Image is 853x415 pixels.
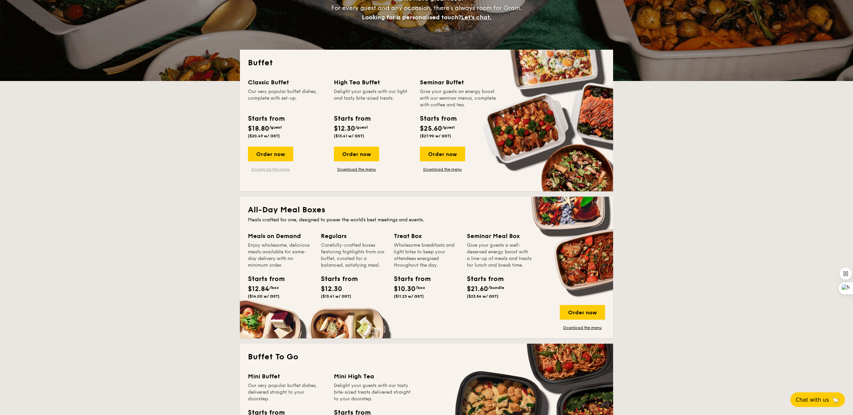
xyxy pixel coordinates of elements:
[248,217,605,223] div: Meals crafted for one, designed to power the world's best meetings and events.
[420,134,451,138] span: ($27.90 w/ GST)
[334,88,412,108] div: Delight your guests with our light and tasty bite-sized treats.
[790,392,845,407] button: Chat with us🦙
[269,285,279,290] span: /box
[334,372,412,381] div: Mini High Tea
[560,325,605,330] a: Download the menu
[394,294,424,299] span: ($11.23 w/ GST)
[334,167,379,172] a: Download the menu
[394,242,459,269] div: Wholesome breakfasts and light bites to keep your attendees energised throughout the day.
[560,305,605,320] div: Order now
[321,231,386,241] div: Regulars
[248,147,293,161] div: Order now
[321,242,386,269] div: Carefully-crafted boxes featuring highlights from our buffet, curated for a balanced, satisfying ...
[467,274,497,284] div: Starts from
[321,274,351,284] div: Starts from
[248,242,313,269] div: Enjoy wholesome, delicious meals available for same-day delivery with no minimum order.
[248,114,284,124] div: Starts from
[355,125,368,130] span: /guest
[334,134,364,138] span: ($13.41 w/ GST)
[467,294,498,299] span: ($23.54 w/ GST)
[394,274,424,284] div: Starts from
[248,88,326,108] div: Our very popular buffet dishes, complete with set-up.
[248,285,269,293] span: $12.84
[248,372,326,381] div: Mini Buffet
[248,231,313,241] div: Meals on Demand
[248,125,269,133] span: $18.80
[248,78,326,87] div: Classic Buffet
[362,14,461,21] span: Looking for a personalised touch?
[488,285,504,290] span: /bundle
[420,88,498,108] div: Give your guests an energy boost with our seminar menus, complete with coffee and tea.
[248,205,605,215] h2: All-Day Meal Boxes
[334,78,412,87] div: High Tea Buffet
[467,231,532,241] div: Seminar Meal Box
[420,114,456,124] div: Starts from
[269,125,282,130] span: /guest
[420,147,465,161] div: Order now
[248,167,293,172] a: Download the menu
[420,167,465,172] a: Download the menu
[416,285,425,290] span: /box
[334,114,370,124] div: Starts from
[832,396,840,404] span: 🦙
[394,285,416,293] span: $10.30
[796,397,829,403] span: Chat with us
[248,294,280,299] span: ($14.00 w/ GST)
[461,14,491,21] span: Let's chat.
[321,285,342,293] span: $12.30
[467,242,532,269] div: Give your guests a well-deserved energy boost with a line-up of meals and treats for lunch and br...
[394,231,459,241] div: Treat Box
[334,382,412,402] div: Delight your guests with our tasty bite-sized treats delivered straight to your doorstep.
[248,352,605,362] h2: Buffet To Go
[420,125,442,133] span: $25.60
[442,125,455,130] span: /guest
[467,285,488,293] span: $21.60
[248,58,605,68] h2: Buffet
[248,274,278,284] div: Starts from
[321,294,351,299] span: ($13.41 w/ GST)
[334,147,379,161] div: Order now
[248,134,280,138] span: ($20.49 w/ GST)
[248,382,326,402] div: Our very popular buffet dishes, delivered straight to your doorstep.
[334,125,355,133] span: $12.30
[420,78,498,87] div: Seminar Buffet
